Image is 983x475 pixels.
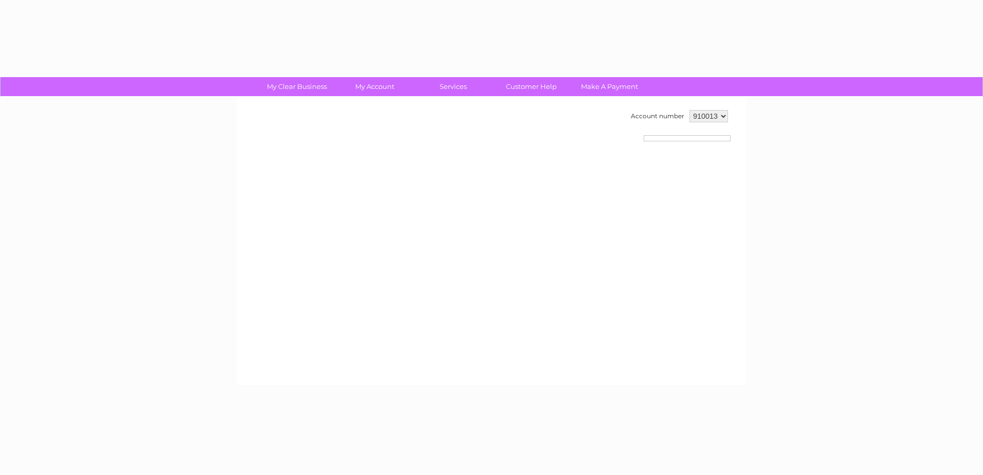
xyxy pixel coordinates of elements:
td: Account number [628,107,687,125]
a: My Clear Business [254,77,339,96]
a: Make A Payment [567,77,652,96]
a: My Account [333,77,417,96]
a: Services [411,77,496,96]
a: Customer Help [489,77,574,96]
